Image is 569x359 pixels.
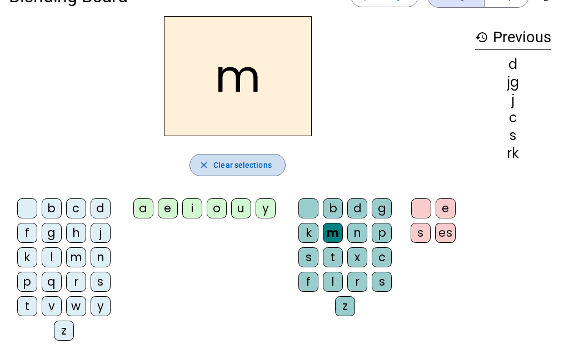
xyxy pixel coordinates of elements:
[475,147,551,160] div: rk
[475,76,551,89] div: jg
[475,129,551,142] div: s
[347,198,367,218] div: d
[323,247,343,267] div: t
[411,223,431,243] div: s
[66,272,86,292] div: r
[158,198,178,218] div: e
[199,160,209,170] mat-icon: close
[189,154,286,176] button: Clear selections
[298,247,318,267] div: s
[372,198,392,218] div: g
[323,198,343,218] div: b
[54,321,74,341] div: z
[91,247,111,267] div: n
[17,272,37,292] div: p
[372,247,392,267] div: c
[182,198,202,218] div: i
[213,158,272,172] span: Clear selections
[323,223,343,243] div: m
[435,223,456,243] div: es
[133,198,153,218] div: a
[91,198,111,218] div: d
[17,296,37,316] div: t
[347,272,367,292] div: r
[42,272,62,292] div: q
[42,296,62,316] div: v
[347,223,367,243] div: n
[66,198,86,218] div: c
[475,31,488,44] mat-icon: history
[91,223,111,243] div: j
[42,247,62,267] div: l
[372,223,392,243] div: p
[66,223,86,243] div: h
[256,198,276,218] div: y
[335,296,355,316] div: z
[298,223,318,243] div: k
[475,58,551,71] div: d
[475,93,551,107] div: j
[475,25,551,50] h3: Previous
[436,198,456,218] div: e
[66,247,86,267] div: m
[323,272,343,292] div: l
[231,198,251,218] div: u
[91,272,111,292] div: s
[207,198,227,218] div: o
[298,272,318,292] div: f
[475,111,551,124] div: c
[17,223,37,243] div: f
[372,272,392,292] div: s
[42,198,62,218] div: b
[66,296,86,316] div: w
[91,296,111,316] div: y
[17,247,37,267] div: k
[164,16,312,136] h2: m
[347,247,367,267] div: x
[42,223,62,243] div: g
